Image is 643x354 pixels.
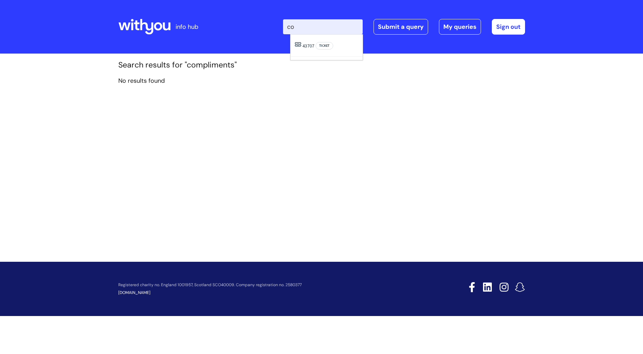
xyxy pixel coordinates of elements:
a: Submit a query [374,19,428,35]
a: My queries [439,19,481,35]
span: Ticket [316,42,333,50]
div: | - [283,19,525,35]
h1: Search results for "compliments" [118,60,525,70]
a: Sign out [492,19,525,35]
input: Search [283,19,363,34]
p: Registered charity no. England 1001957, Scotland SCO40009. Company registration no. 2580377 [118,283,421,287]
p: No results found [118,75,525,86]
p: info hub [176,21,198,32]
a: 43707 [302,43,314,49]
a: [DOMAIN_NAME] [118,290,150,295]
